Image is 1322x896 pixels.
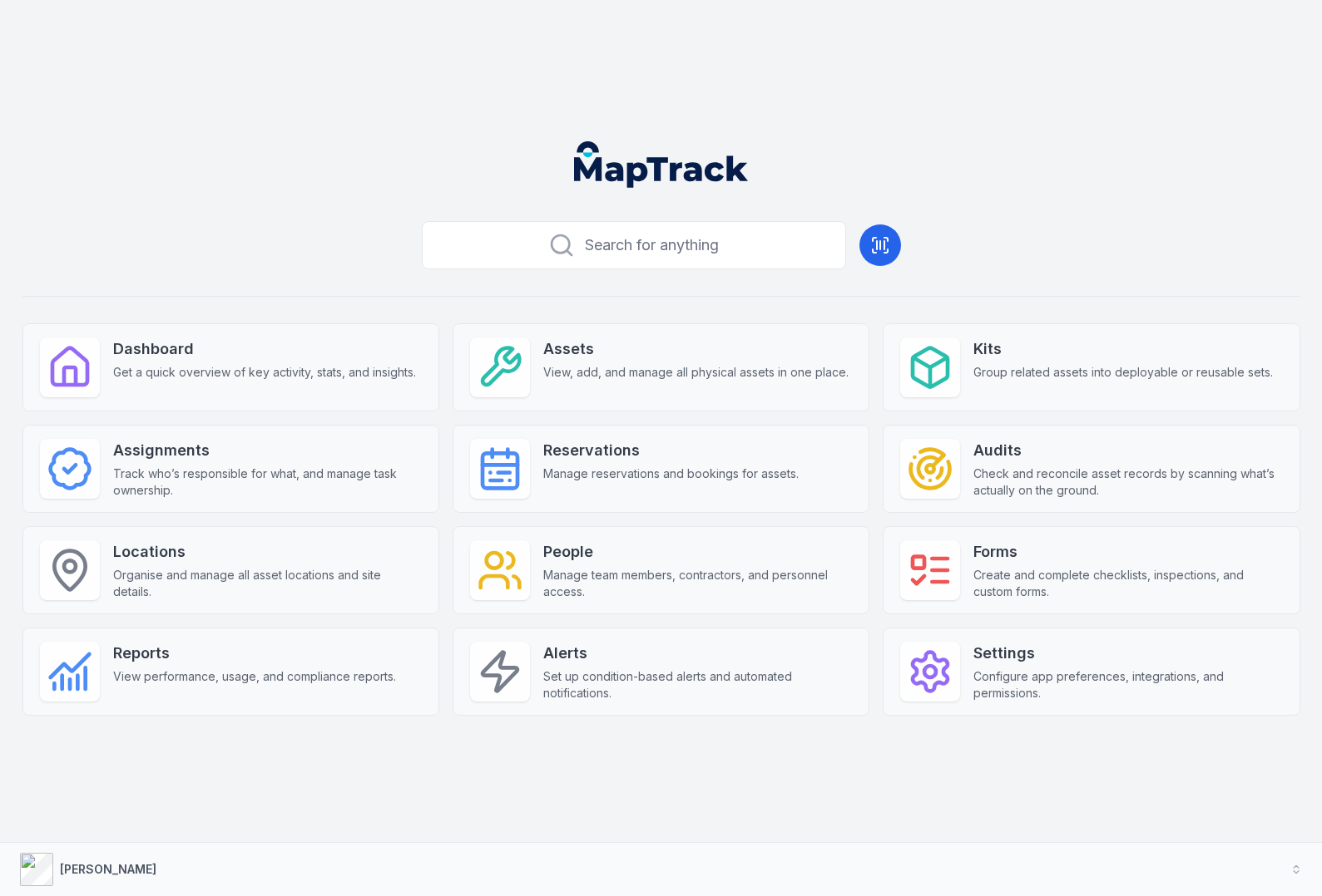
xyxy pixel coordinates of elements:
[973,364,1273,381] span: Group related assets into deployable or reusable sets.
[973,439,1282,462] strong: Audits
[113,337,416,361] strong: Dashboard
[60,862,156,876] strong: [PERSON_NAME]
[543,642,852,665] strong: Alerts
[973,567,1282,600] span: Create and complete checklists, inspections, and custom forms.
[973,642,1282,665] strong: Settings
[585,234,719,257] span: Search for anything
[113,540,422,564] strong: Locations
[113,439,422,462] strong: Assignments
[973,668,1282,702] span: Configure app preferences, integrations, and permissions.
[113,668,396,685] span: View performance, usage, and compliance reports.
[453,323,869,411] a: AssetsView, add, and manage all physical assets in one place.
[543,465,799,482] span: Manage reservations and bookings for assets.
[453,425,869,513] a: ReservationsManage reservations and bookings for assets.
[973,465,1282,499] span: Check and reconcile asset records by scanning what’s actually on the ground.
[22,323,439,411] a: DashboardGet a quick overview of key activity, stats, and insights.
[973,337,1273,361] strong: Kits
[113,642,396,665] strong: Reports
[113,364,416,381] span: Get a quick overview of key activity, stats, and insights.
[22,628,439,716] a: ReportsView performance, usage, and compliance reports.
[453,628,869,716] a: AlertsSet up condition-based alerts and automated notifications.
[547,141,775,188] nav: Global
[883,323,1300,411] a: KitsGroup related assets into deployable or reusable sets.
[543,364,849,381] span: View, add, and manage all physical assets in one place.
[543,337,849,361] strong: Assets
[543,540,852,564] strong: People
[543,439,799,462] strong: Reservations
[543,668,852,702] span: Set up condition-based alerts and automated notifications.
[883,526,1300,614] a: FormsCreate and complete checklists, inspections, and custom forms.
[422,221,846,269] button: Search for anything
[883,425,1300,513] a: AuditsCheck and reconcile asset records by scanning what’s actually on the ground.
[113,465,422,499] span: Track who’s responsible for what, and manage task ownership.
[453,526,869,614] a: PeopleManage team members, contractors, and personnel access.
[113,567,422,600] span: Organise and manage all asset locations and site details.
[22,526,439,614] a: LocationsOrganise and manage all asset locations and site details.
[973,540,1282,564] strong: Forms
[543,567,852,600] span: Manage team members, contractors, and personnel access.
[22,425,439,513] a: AssignmentsTrack who’s responsible for what, and manage task ownership.
[883,628,1300,716] a: SettingsConfigure app preferences, integrations, and permissions.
